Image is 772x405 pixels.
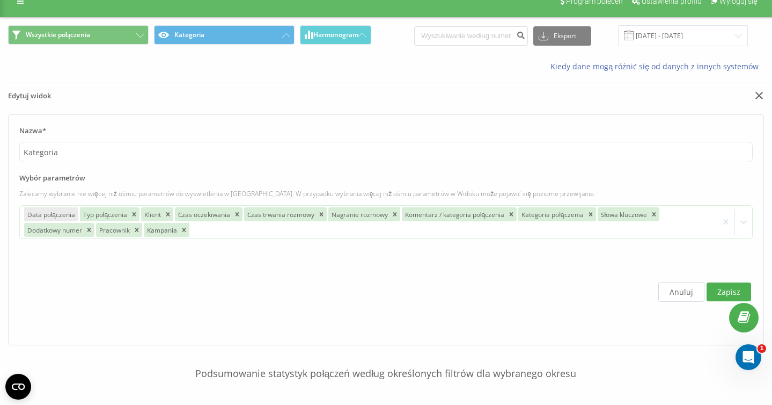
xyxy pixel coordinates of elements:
div: KampaniaRemove Kampania [143,222,190,237]
div: Remove Nagranie rozmowy [389,207,400,221]
button: Harmonogram [300,25,371,45]
div: Klient [141,207,163,221]
iframe: Intercom live chat [736,344,761,370]
div: Nagranie rozmowy [328,207,389,221]
button: Zamknij [752,91,764,102]
div: Typ połączenia [80,207,129,221]
div: Remove Czas oczekiwania [232,207,242,221]
div: Słowa kluczoweRemove Słowa kluczowe [597,206,660,222]
div: Remove Typ połączenia [129,207,139,221]
div: KlientRemove Klient [141,206,174,222]
button: Zapisz [707,283,751,301]
div: PracownikRemove Pracownik [95,222,143,237]
button: Eksport [533,26,591,46]
div: Czas trwania rozmowy [244,207,316,221]
div: Kategoria połączenia [518,207,585,221]
div: Remove Komentarz / kategoria połączenia [506,207,517,221]
div: Typ połączeniaRemove Typ połączenia [79,206,140,222]
div: Komentarz / kategoria połączeniaRemove Komentarz / kategoria połączenia [401,206,518,222]
button: Kategoria [154,25,295,45]
div: Data połączenia [24,207,78,221]
div: Data połączenia [23,206,79,222]
p: Zalecamy wybranie nie więcej niż ośmiu parametrów do wyświetlenia w [GEOGRAPHIC_DATA]. W przypadk... [19,189,753,198]
span: Wszystkie połączenia [26,31,90,39]
div: Kategoria połączeniaRemove Kategoria połączenia [518,206,597,222]
div: Nagranie rozmowyRemove Nagranie rozmowy [328,206,401,222]
input: Wprowadź nazwę [19,142,753,162]
div: Remove Słowa kluczowe [649,207,659,221]
div: Dodatkowy numer [24,223,84,237]
div: Remove Pracownik [131,223,142,237]
div: Komentarz / kategoria połączenia [402,207,506,221]
div: Pracownik [96,223,131,237]
button: Open CMP widget [5,374,31,400]
div: Kampania [144,223,179,237]
button: Anuluj [658,282,704,302]
div: Remove Dodatkowy numer [84,223,94,237]
div: Remove Klient [163,207,173,221]
a: Kiedy dane mogą różnić się od danych z innych systemów [550,61,764,71]
div: Czas trwania rozmowyRemove Czas trwania rozmowy [244,206,328,222]
span: Harmonogram [313,31,358,39]
label: Wybór parametrów [19,173,753,189]
label: Nazwa* [19,126,753,142]
div: Remove Kategoria połączenia [585,207,596,221]
div: Czas oczekiwaniaRemove Czas oczekiwania [174,206,244,222]
div: Czas oczekiwania [175,207,232,221]
div: Remove Czas trwania rozmowy [316,207,327,221]
div: Remove Kampania [179,223,189,237]
button: Wszystkie połączenia [8,25,149,45]
p: Edytuj widok [8,91,379,107]
div: Dodatkowy numerRemove Dodatkowy numer [23,222,95,237]
input: Wyszukiwanie według numeru [414,26,528,46]
span: 1 [758,344,766,353]
div: Słowa kluczowe [598,207,649,221]
p: Podsumowanie statystyk połączeń według określonych filtrów dla wybranego okresu [8,345,764,381]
